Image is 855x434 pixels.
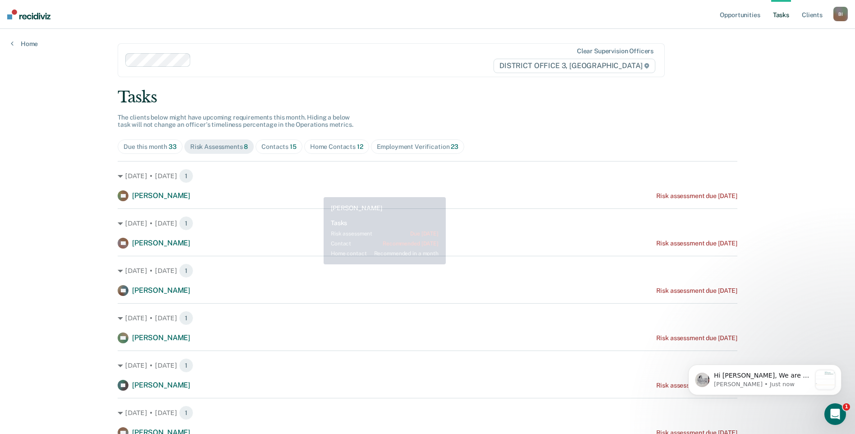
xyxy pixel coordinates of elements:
[132,239,190,247] span: [PERSON_NAME]
[123,143,177,151] div: Due this month
[290,143,297,150] span: 15
[179,263,193,278] span: 1
[451,143,458,150] span: 23
[377,143,458,151] div: Employment Verification
[118,358,737,373] div: [DATE] • [DATE] 1
[179,169,193,183] span: 1
[118,406,737,420] div: [DATE] • [DATE] 1
[118,169,737,183] div: [DATE] • [DATE] 1
[656,382,737,389] div: Risk assessment due [DATE]
[824,403,846,425] iframe: Intercom live chat
[494,59,655,73] span: DISTRICT OFFICE 3, [GEOGRAPHIC_DATA]
[833,7,848,21] button: BI
[132,191,190,200] span: [PERSON_NAME]
[118,216,737,231] div: [DATE] • [DATE] 1
[261,143,297,151] div: Contacts
[179,216,193,231] span: 1
[169,143,177,150] span: 33
[132,333,190,342] span: [PERSON_NAME]
[675,346,855,410] iframe: Intercom notifications message
[656,287,737,295] div: Risk assessment due [DATE]
[190,143,248,151] div: Risk Assessments
[118,114,353,129] span: The clients below might have upcoming requirements this month. Hiding a below task will not chang...
[132,286,190,295] span: [PERSON_NAME]
[656,192,737,200] div: Risk assessment due [DATE]
[118,88,737,106] div: Tasks
[132,381,190,389] span: [PERSON_NAME]
[577,47,654,55] div: Clear supervision officers
[244,143,248,150] span: 8
[656,240,737,247] div: Risk assessment due [DATE]
[656,334,737,342] div: Risk assessment due [DATE]
[179,406,193,420] span: 1
[179,311,193,325] span: 1
[843,403,850,411] span: 1
[833,7,848,21] div: B I
[310,143,363,151] div: Home Contacts
[7,9,50,19] img: Recidiviz
[118,311,737,325] div: [DATE] • [DATE] 1
[357,143,363,150] span: 12
[11,40,38,48] a: Home
[118,263,737,278] div: [DATE] • [DATE] 1
[179,358,193,373] span: 1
